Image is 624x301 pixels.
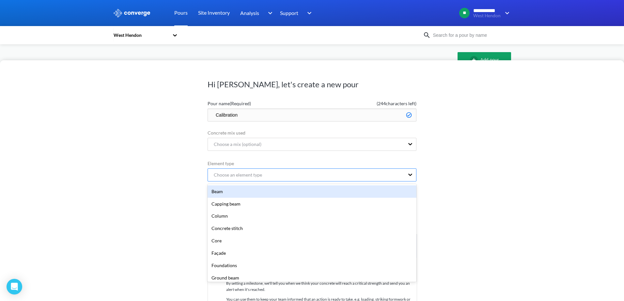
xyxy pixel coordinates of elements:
span: Analysis [240,9,259,17]
div: Core [208,235,416,247]
div: Capping beam [208,198,416,210]
label: Element type [208,160,416,167]
div: Choose an element type [209,171,262,179]
div: Ground beam [208,272,416,284]
div: Open Intercom Messenger [7,279,22,294]
div: Beam [208,185,416,198]
img: downArrow.svg [501,9,511,17]
div: Foundations [208,259,416,272]
label: Concrete mix used [208,129,416,136]
img: downArrow.svg [264,9,274,17]
img: downArrow.svg [303,9,313,17]
label: Pour name (Required) [208,100,312,107]
span: Support [280,9,298,17]
input: Type the pour name here [208,108,416,122]
div: Choose a mix (optional) [209,141,261,148]
div: Façade [208,247,416,259]
span: ( 244 characters left) [312,100,416,107]
div: Concrete stitch [208,222,416,235]
p: By setting a milestone, we'll tell you when we think your concrete will reach a critical strength... [226,280,417,293]
img: icon-search.svg [423,31,431,39]
h1: Hi [PERSON_NAME], let's create a new pour [208,79,416,90]
div: Column [208,210,416,222]
div: West Hendon [113,32,169,39]
span: West Hendon [473,13,501,18]
img: logo_ewhite.svg [113,9,151,17]
input: Search for a pour by name [431,32,510,39]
